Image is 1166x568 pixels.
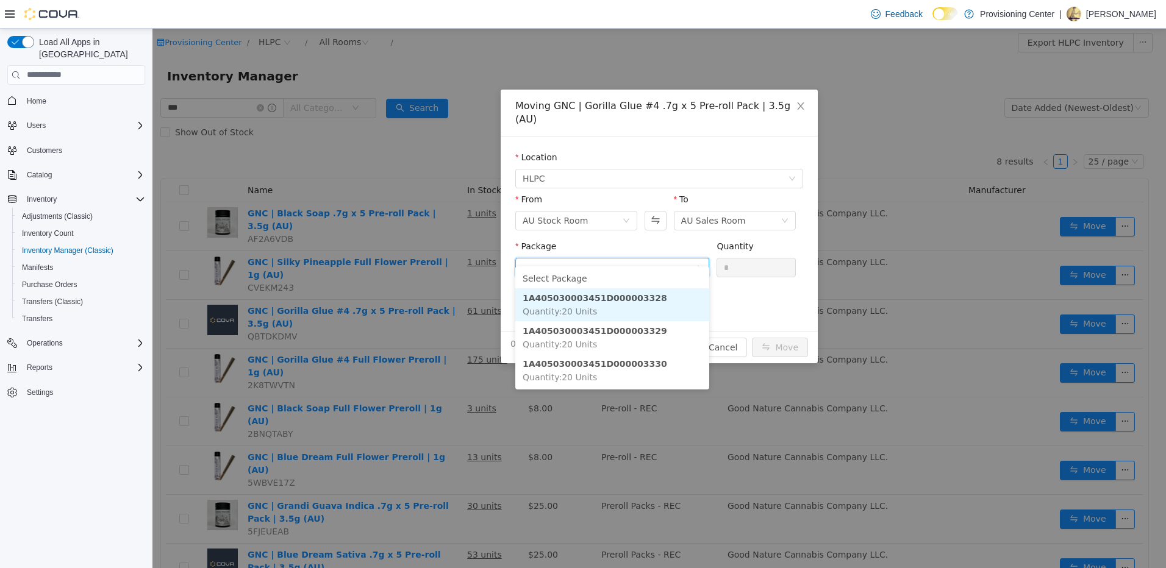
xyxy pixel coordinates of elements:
span: Feedback [885,8,923,20]
strong: 1A405030003451D000003329 [370,297,515,307]
button: Manifests [12,259,150,276]
button: Customers [2,141,150,159]
a: Transfers [17,311,57,326]
button: Users [22,118,51,133]
div: AU Sales Room [529,183,593,201]
span: Manifests [22,263,53,272]
span: Operations [22,336,145,350]
span: Inventory [22,192,145,207]
input: Quantity [565,230,643,248]
span: Catalog [27,170,52,180]
div: AU Stock Room [370,183,435,201]
button: icon: swapMove [599,309,656,328]
p: | [1059,7,1062,21]
a: Customers [22,143,67,158]
button: Inventory [2,191,150,208]
div: Jonathon Nellist [1067,7,1081,21]
i: icon: down [636,146,643,155]
img: Cova [24,8,79,20]
button: Operations [22,336,68,350]
a: Transfers (Classic) [17,294,88,309]
button: Inventory [22,192,62,207]
a: Inventory Count [17,226,79,241]
span: Purchase Orders [22,280,77,289]
span: Quantity : 20 Units [370,278,445,288]
a: Adjustments (Classic) [17,209,98,224]
i: icon: down [629,188,636,197]
label: Location [363,124,405,133]
span: Settings [27,388,53,397]
button: Purchase Orders [12,276,150,293]
span: HLPC [370,141,393,159]
span: Home [27,96,46,106]
button: Close [631,61,665,95]
span: Manifests [17,260,145,275]
span: Inventory Count [22,229,74,238]
a: Purchase Orders [17,277,82,292]
input: Dark Mode [932,7,958,20]
span: Settings [22,385,145,400]
a: Inventory Manager (Classic) [17,243,118,258]
span: Transfers [17,311,145,326]
span: Inventory Count [17,226,145,241]
button: Adjustments (Classic) [12,208,150,225]
li: 1A405030003451D000003328 [363,260,557,293]
p: [PERSON_NAME] [1086,7,1156,21]
button: Swap [492,182,513,202]
span: Reports [27,363,52,372]
input: Package [370,231,542,249]
span: Inventory [27,194,57,204]
li: 1A405030003451D000003330 [363,325,557,358]
span: Users [22,118,145,133]
span: Reports [22,360,145,375]
button: Transfers (Classic) [12,293,150,310]
button: Catalog [2,166,150,183]
label: To [521,166,536,176]
i: icon: close [643,73,653,82]
span: Catalog [22,168,145,182]
p: Provisioning Center [980,7,1054,21]
label: Package [363,213,404,222]
div: Moving GNC | Gorilla Glue #4 .7g x 5 Pre-roll Pack | 3.5g (AU) [363,71,651,98]
span: Operations [27,338,63,348]
button: Inventory Manager (Classic) [12,242,150,259]
button: Cancel [546,309,595,328]
button: Operations [2,335,150,352]
span: Users [27,121,46,130]
button: Transfers [12,310,150,327]
span: Home [22,93,145,108]
label: Quantity [564,213,601,222]
button: Inventory Count [12,225,150,242]
span: Adjustments (Classic) [17,209,145,224]
span: Transfers (Classic) [22,297,83,307]
span: Customers [27,146,62,155]
span: Transfers [22,314,52,324]
span: Adjustments (Classic) [22,211,93,221]
button: Home [2,92,150,110]
span: Load All Apps in [GEOGRAPHIC_DATA] [34,36,145,60]
span: Quantity : 20 Units [370,344,445,353]
button: Catalog [22,168,57,182]
span: Quantity : 20 Units [370,311,445,321]
li: Select Package [363,240,557,260]
i: icon: down [470,188,477,197]
span: 0 Units will be moved. [358,309,453,322]
a: Manifests [17,260,58,275]
span: Inventory Manager (Classic) [22,246,113,255]
span: Transfers (Classic) [17,294,145,309]
nav: Complex example [7,87,145,433]
button: Users [2,117,150,134]
a: Feedback [866,2,928,26]
button: Reports [22,360,57,375]
li: 1A405030003451D000003329 [363,293,557,325]
button: Settings [2,383,150,401]
a: Settings [22,385,58,400]
button: Reports [2,359,150,376]
i: icon: down [542,235,549,244]
span: Inventory Manager (Classic) [17,243,145,258]
strong: 1A405030003451D000003328 [370,264,515,274]
span: Customers [22,143,145,158]
label: From [363,166,390,176]
span: Purchase Orders [17,277,145,292]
